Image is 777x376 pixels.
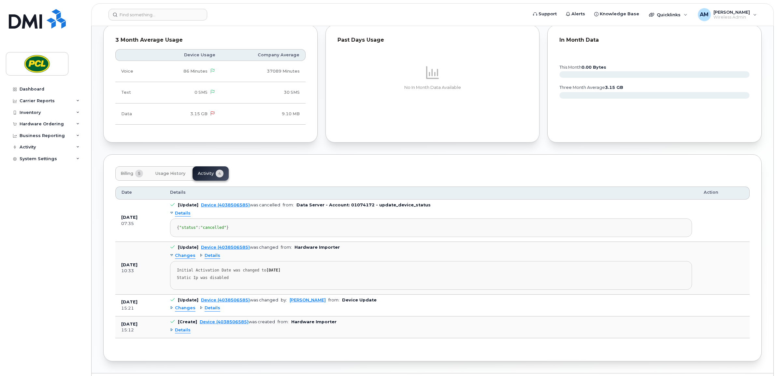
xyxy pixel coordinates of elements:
div: 15:12 [121,327,158,333]
td: 9.10 MB [221,104,306,125]
span: Usage History [155,171,185,176]
span: Alerts [571,11,585,17]
a: [PERSON_NAME] [290,298,326,302]
div: 10:33 [121,268,158,274]
b: [Create] [178,319,197,324]
span: Quicklinks [657,12,681,17]
span: Details [175,327,191,333]
div: was created [200,319,275,324]
a: Device (4038506585) [201,245,250,250]
div: was cancelled [201,202,280,207]
div: Initial Activation Date was changed to [177,268,685,273]
b: Device Update [342,298,377,302]
span: Details [205,253,220,259]
th: Action [698,187,750,200]
span: 3.15 GB [190,111,208,116]
td: Text [115,82,153,103]
b: [Update] [178,202,198,207]
span: Wireless Admin [713,15,750,20]
text: this month [559,65,606,70]
div: Past Days Usage [338,37,528,43]
span: from: [328,298,339,302]
span: Details [170,189,186,195]
a: Device (4038506585) [200,319,249,324]
span: Knowledge Base [600,11,639,17]
a: Device (4038506585) [201,202,250,207]
input: Find something... [108,9,207,21]
td: 37089 Minutes [221,61,306,82]
strong: [DATE] [266,268,281,272]
b: Hardware Importer [291,319,337,324]
span: Changes [175,253,195,259]
b: [DATE] [121,215,137,220]
b: [DATE] [121,299,137,304]
div: Quicklinks [644,8,692,21]
span: from: [283,202,294,207]
a: Alerts [561,7,590,21]
span: Date [122,189,132,195]
span: Changes [175,305,195,311]
span: from: [278,319,289,324]
td: Voice [115,61,153,82]
span: 86 Minutes [183,69,208,74]
span: Details [205,305,220,311]
b: [Update] [178,298,198,302]
span: Support [539,11,557,17]
div: 3 Month Average Usage [115,37,306,43]
p: No In Month Data Available [338,85,528,91]
span: Billing [121,171,133,176]
b: Hardware Importer [295,245,340,250]
td: Data [115,104,153,125]
th: Company Average [221,49,306,61]
div: was changed [201,298,278,302]
div: 15:21 [121,305,158,311]
div: was changed [201,245,278,250]
span: Details [175,210,191,216]
b: [DATE] [121,322,137,327]
div: Ajay Meena [693,8,761,21]
a: Device (4038506585) [201,298,250,302]
a: Knowledge Base [590,7,644,21]
div: { : } [177,225,685,230]
b: Data Server - Account: 01074172 - update_device_status [296,202,431,207]
span: "cancelled" [200,225,226,230]
div: 07:35 [121,221,158,227]
td: 30 SMS [221,82,306,103]
tspan: 3.15 GB [605,85,623,90]
span: 5 [135,170,143,177]
span: 0 SMS [194,90,208,95]
th: Device Usage [153,49,221,61]
div: In Month Data [559,37,750,43]
span: by: [281,298,287,302]
span: [PERSON_NAME] [713,9,750,15]
tspan: 0.00 Bytes [582,65,606,70]
a: Support [528,7,561,21]
span: AM [700,11,709,19]
div: Static Ip was disabled [177,275,685,280]
b: [Update] [178,245,198,250]
b: [DATE] [121,262,137,267]
span: "status" [179,225,198,230]
text: three month average [559,85,623,90]
span: from: [281,245,292,250]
